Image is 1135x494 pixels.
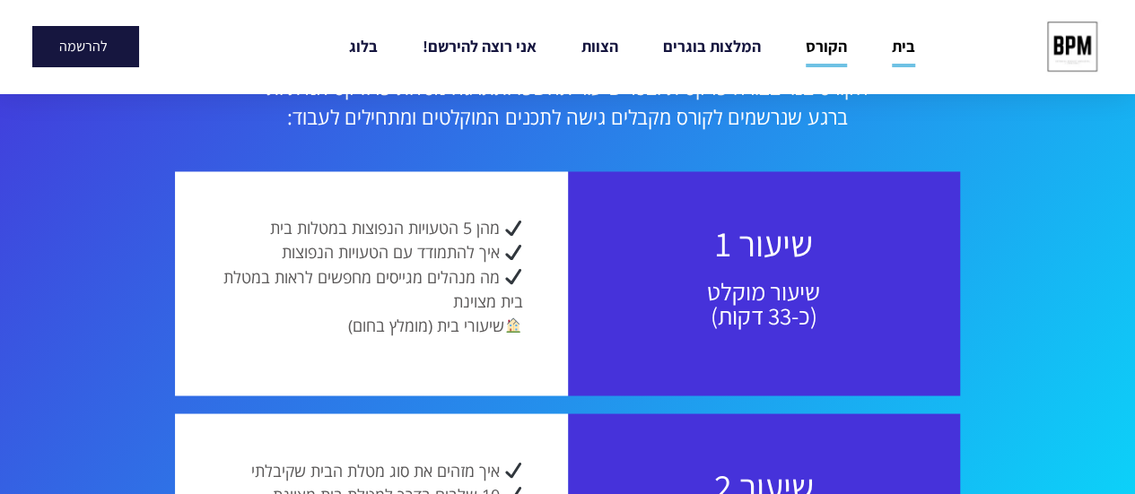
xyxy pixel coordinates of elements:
[505,316,521,333] img: 🏠
[806,26,847,67] a: הקורס
[269,26,994,67] nav: Menu
[270,217,500,238] span: מהן 5 הטעויות הנפוצות במטלות בית
[349,26,378,67] a: בלוג
[640,225,889,261] h2: שיעור 1
[32,26,139,67] a: להרשמה
[59,39,108,54] span: להרשמה
[423,26,537,67] a: אני רוצה להירשם!
[220,216,523,337] p: שיעורי בית (מומלץ בחום)
[663,26,761,67] a: המלצות בוגרים
[505,462,521,478] img: ✔️
[282,241,500,263] span: איך להתמודד עם הטעויות הנפוצות
[640,279,889,327] h2: שיעור מוקלט (כ-33 דקות)
[39,73,1097,132] p: הקורס בנוי בצורה פרקטית ובכל שיעור תחשפו ותתרגלו מטלות פרודקט אמיתיות ברגע שנרשמים לקורס מקבלים ג...
[1039,13,1105,80] img: cropped-bpm-logo-1.jpeg
[892,26,915,67] a: בית
[505,244,521,260] img: ✔️
[505,268,521,284] img: ✔️
[251,459,500,481] span: איך מזהים את סוג מטלת הבית שקיבלתי
[505,220,521,236] img: ✔️
[223,265,523,311] span: מה מנהלים מגייסים מחפשים לראות במטלת בית מצוינת
[581,26,618,67] a: הצוות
